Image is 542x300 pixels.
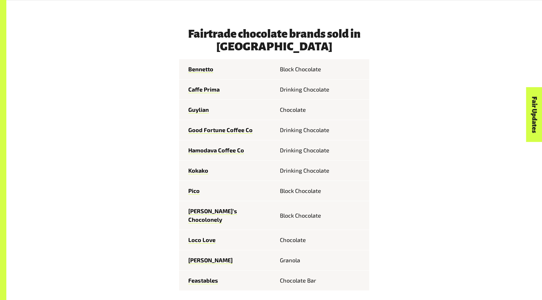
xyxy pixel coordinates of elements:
[179,28,369,53] h3: Fairtrade chocolate brands sold in [GEOGRAPHIC_DATA]
[274,120,369,140] td: Drinking Chocolate
[188,126,253,134] a: Good Fortune Coffee Co
[188,207,237,223] a: [PERSON_NAME]’s Chocolonely
[274,181,369,201] td: Block Chocolate
[274,100,369,120] td: Chocolate
[274,80,369,100] td: Drinking Chocolate
[188,277,218,284] a: Feastables
[274,161,369,181] td: Drinking Chocolate
[274,271,369,291] td: Chocolate Bar
[188,147,244,154] a: Hamodava Coffee Co
[274,201,369,230] td: Block Chocolate
[188,167,208,174] a: Kokako
[188,66,213,73] a: Bennetto
[188,106,209,113] a: Guylian
[274,230,369,250] td: Chocolate
[188,86,220,93] a: Caffe Prima
[188,236,216,244] a: Loco Love
[274,59,369,80] td: Block Chocolate
[274,250,369,271] td: Granola
[188,187,200,195] a: Pico
[274,140,369,161] td: Drinking Chocolate
[188,257,233,264] a: [PERSON_NAME]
